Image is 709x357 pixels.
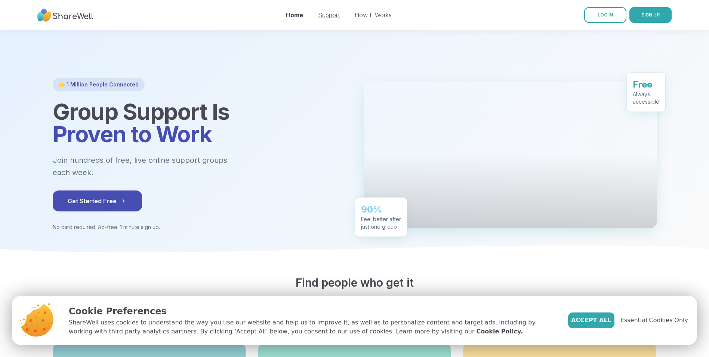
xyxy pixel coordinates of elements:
[641,12,660,18] span: SIGN UP
[571,316,611,325] span: Accept All
[53,78,145,91] div: 🌟 1 Million People Connected
[318,11,340,19] a: Support
[69,318,556,336] p: ShareWell uses cookies to understand the way you use our website and help us to improve it, as we...
[477,327,523,336] a: Cookie Policy.
[568,312,614,328] button: Accept All
[633,90,659,105] div: Always accessible
[37,5,93,25] img: ShareWell Nav Logo
[53,223,346,231] p: No card required. Ad-free. 1 minute sign up.
[286,11,303,19] a: Home
[633,78,659,90] div: Free
[629,7,672,23] button: SIGN UP
[355,11,392,19] a: How It Works
[69,305,556,318] p: Cookie Preferences
[598,12,613,18] span: LOG IN
[361,203,401,215] div: 90%
[620,316,688,325] span: Essential Cookies Only
[584,7,626,23] a: LOG IN
[53,276,657,289] h2: Find people who get it
[68,196,127,205] span: Get Started Free
[53,100,346,145] h1: Group Support Is
[361,215,401,230] div: Feel better after just one group
[211,295,498,319] p: Free live support groups, running every hour and led by real people.
[53,120,212,147] span: Proven to Work
[53,190,142,211] button: Get Started Free
[53,154,268,178] p: Join hundreds of free, live online support groups each week.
